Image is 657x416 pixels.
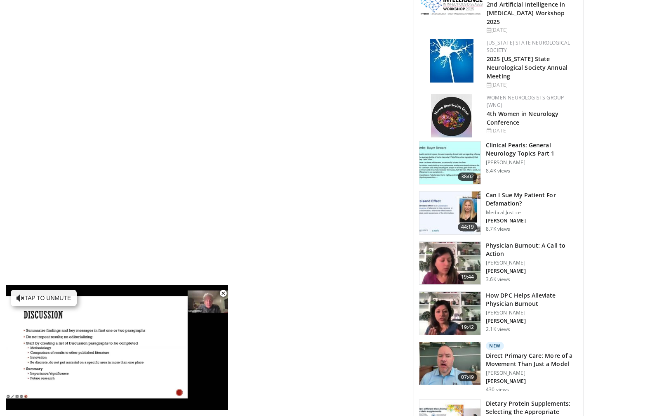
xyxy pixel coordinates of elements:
a: 2nd Artificial Intelligence in [MEDICAL_DATA] Workshop 2025 [487,0,565,26]
span: 38:02 [458,173,478,181]
img: aa3b87f2-cb73-4bc6-8341-1580bb35878e.150x105_q85_crop-smart_upscale.jpg [419,342,480,385]
button: Tap to unmute [11,290,77,306]
a: 4th Women in Neurology Conference [487,110,558,126]
p: [PERSON_NAME] [486,378,579,385]
a: 2025 [US_STATE] State Neurological Society Annual Meeting [487,55,568,80]
img: ae962841-479a-4fc3-abd9-1af602e5c29c.150x105_q85_crop-smart_upscale.jpg [419,242,480,285]
p: New [486,342,504,350]
h3: Physician Burnout: A Call to Action [486,241,579,258]
p: 430 views [486,386,509,393]
p: Medical Justice [486,209,579,216]
h3: Clinical Pearls: General Neurology Topics Part 1 [486,141,579,158]
p: 2.1K views [486,326,510,333]
div: [DATE] [487,81,577,89]
video-js: Video Player [6,285,228,410]
span: 19:42 [458,323,478,331]
button: Close [215,285,231,302]
div: [DATE] [487,127,577,135]
p: [PERSON_NAME] [486,260,579,266]
img: acd9fda7-b660-4062-a2ed-b14b2bb56add.webp.150x105_q85_autocrop_double_scale_upscale_version-0.2.jpg [430,39,473,83]
p: 3.6K views [486,276,510,283]
a: 19:44 Physician Burnout: A Call to Action [PERSON_NAME] [PERSON_NAME] 3.6K views [419,241,579,285]
img: 8c03ed1f-ed96-42cb-9200-2a88a5e9b9ab.150x105_q85_crop-smart_upscale.jpg [419,292,480,335]
p: [PERSON_NAME] [486,370,579,376]
img: 14d901f6-3e3b-40ba-bcee-b65699228850.jpg.150x105_q85_autocrop_double_scale_upscale_version-0.2.jpg [431,94,472,137]
a: 38:02 Clinical Pearls: General Neurology Topics Part 1 [PERSON_NAME] 8.4K views [419,141,579,185]
h3: How DPC Helps Alleviate Physician Burnout [486,291,579,308]
div: [DATE] [487,26,577,34]
a: [US_STATE] State Neurological Society [487,39,570,54]
h3: Can I Sue My Patient For Defamation? [486,191,579,208]
p: 8.4K views [486,168,510,174]
h3: Direct Primary Care: More of a Movement Than Just a Model [486,352,579,368]
img: 91ec4e47-6cc3-4d45-a77d-be3eb23d61cb.150x105_q85_crop-smart_upscale.jpg [419,142,480,184]
a: Women Neurologists Group (WNG) [487,94,564,109]
p: 8.7K views [486,226,510,232]
a: 07:49 New Direct Primary Care: More of a Movement Than Just a Model [PERSON_NAME] [PERSON_NAME] 4... [419,342,579,393]
span: 44:19 [458,223,478,231]
span: 19:44 [458,273,478,281]
p: [PERSON_NAME] [486,268,579,274]
p: [PERSON_NAME] [486,318,579,324]
p: [PERSON_NAME] [486,310,579,316]
span: 07:49 [458,373,478,381]
p: [PERSON_NAME] [486,217,579,224]
p: [PERSON_NAME] [486,159,579,166]
a: 44:19 Can I Sue My Patient For Defamation? Medical Justice [PERSON_NAME] 8.7K views [419,191,579,235]
a: 19:42 How DPC Helps Alleviate Physician Burnout [PERSON_NAME] [PERSON_NAME] 2.1K views [419,291,579,335]
img: 50d22204-cc18-4df3-8da3-77ec835a907d.150x105_q85_crop-smart_upscale.jpg [419,191,480,234]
